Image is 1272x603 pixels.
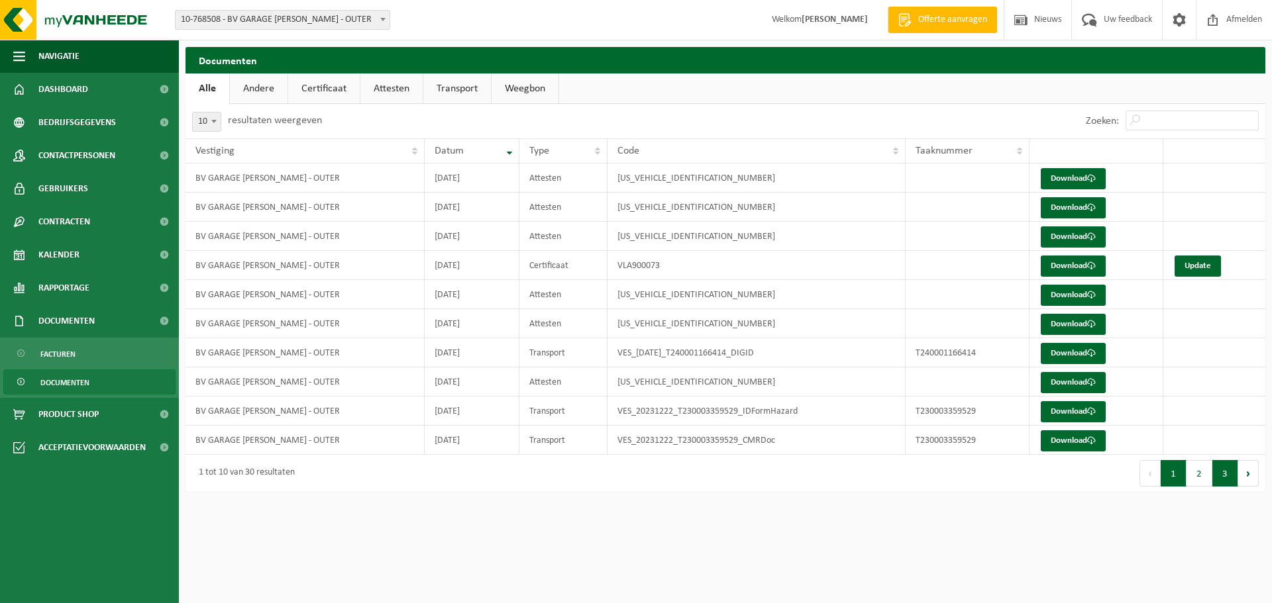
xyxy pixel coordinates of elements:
[608,338,906,367] td: VES_[DATE]_T240001166414_DIGID
[1212,460,1238,487] button: 3
[425,251,519,280] td: [DATE]
[423,73,491,104] a: Transport
[519,163,608,193] td: Attesten
[916,146,973,156] span: Taaknummer
[608,309,906,338] td: [US_VEHICLE_IDENTIFICATION_NUMBER]
[288,73,360,104] a: Certificaat
[1139,460,1161,487] button: Previous
[185,222,425,251] td: BV GARAGE [PERSON_NAME] - OUTER
[3,369,176,394] a: Documenten
[906,338,1030,367] td: T240001166414
[40,342,76,367] span: Facturen
[425,222,519,251] td: [DATE]
[3,341,176,366] a: Facturen
[608,251,906,280] td: VLA900073
[185,280,425,309] td: BV GARAGE [PERSON_NAME] - OUTER
[425,163,519,193] td: [DATE]
[1041,226,1106,248] a: Download
[1041,372,1106,393] a: Download
[38,106,116,139] span: Bedrijfsgegevens
[435,146,464,156] span: Datum
[1041,285,1106,306] a: Download
[519,222,608,251] td: Attesten
[608,222,906,251] td: [US_VEHICLE_IDENTIFICATION_NUMBER]
[1041,255,1106,277] a: Download
[38,271,89,304] span: Rapportage
[519,426,608,455] td: Transport
[1041,430,1106,451] a: Download
[1187,460,1212,487] button: 2
[38,205,90,238] span: Contracten
[176,11,390,29] span: 10-768508 - BV GARAGE RIK LAMBRECHT - OUTER
[425,309,519,338] td: [DATE]
[38,40,79,73] span: Navigatie
[38,398,99,431] span: Product Shop
[906,426,1030,455] td: T230003359529
[185,193,425,222] td: BV GARAGE [PERSON_NAME] - OUTER
[529,146,549,156] span: Type
[608,163,906,193] td: [US_VEHICLE_IDENTIFICATION_NUMBER]
[195,146,235,156] span: Vestiging
[38,172,88,205] span: Gebruikers
[1161,460,1187,487] button: 1
[802,15,868,24] strong: [PERSON_NAME]
[906,396,1030,426] td: T230003359529
[230,73,288,104] a: Andere
[1175,255,1221,277] a: Update
[519,309,608,338] td: Attesten
[185,426,425,455] td: BV GARAGE [PERSON_NAME] - OUTER
[608,193,906,222] td: [US_VEHICLE_IDENTIFICATION_NUMBER]
[519,396,608,426] td: Transport
[1086,116,1119,126] label: Zoeken:
[1041,314,1106,335] a: Download
[617,146,639,156] span: Code
[519,251,608,280] td: Certificaat
[38,238,79,271] span: Kalender
[1041,343,1106,364] a: Download
[38,431,146,464] span: Acceptatievoorwaarden
[519,367,608,396] td: Attesten
[425,280,519,309] td: [DATE]
[519,193,608,222] td: Attesten
[38,304,95,338] span: Documenten
[608,426,906,455] td: VES_20231222_T230003359529_CMRDoc
[425,426,519,455] td: [DATE]
[1041,168,1106,189] a: Download
[228,115,322,126] label: resultaten weergeven
[40,370,89,395] span: Documenten
[185,367,425,396] td: BV GARAGE [PERSON_NAME] - OUTER
[185,309,425,338] td: BV GARAGE [PERSON_NAME] - OUTER
[425,396,519,426] td: [DATE]
[38,139,115,172] span: Contactpersonen
[1238,460,1259,487] button: Next
[192,112,221,132] span: 10
[185,163,425,193] td: BV GARAGE [PERSON_NAME] - OUTER
[608,396,906,426] td: VES_20231222_T230003359529_IDFormHazard
[492,73,558,104] a: Weegbon
[193,113,221,131] span: 10
[185,338,425,367] td: BV GARAGE [PERSON_NAME] - OUTER
[192,461,295,485] div: 1 tot 10 van 30 resultaten
[1041,197,1106,218] a: Download
[888,7,997,33] a: Offerte aanvragen
[185,47,1265,73] h2: Documenten
[519,280,608,309] td: Attesten
[915,13,990,26] span: Offerte aanvragen
[1041,401,1106,422] a: Download
[185,251,425,280] td: BV GARAGE [PERSON_NAME] - OUTER
[425,338,519,367] td: [DATE]
[185,396,425,426] td: BV GARAGE [PERSON_NAME] - OUTER
[608,280,906,309] td: [US_VEHICLE_IDENTIFICATION_NUMBER]
[38,73,88,106] span: Dashboard
[360,73,423,104] a: Attesten
[608,367,906,396] td: [US_VEHICLE_IDENTIFICATION_NUMBER]
[185,73,229,104] a: Alle
[425,193,519,222] td: [DATE]
[175,10,390,30] span: 10-768508 - BV GARAGE RIK LAMBRECHT - OUTER
[425,367,519,396] td: [DATE]
[519,338,608,367] td: Transport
